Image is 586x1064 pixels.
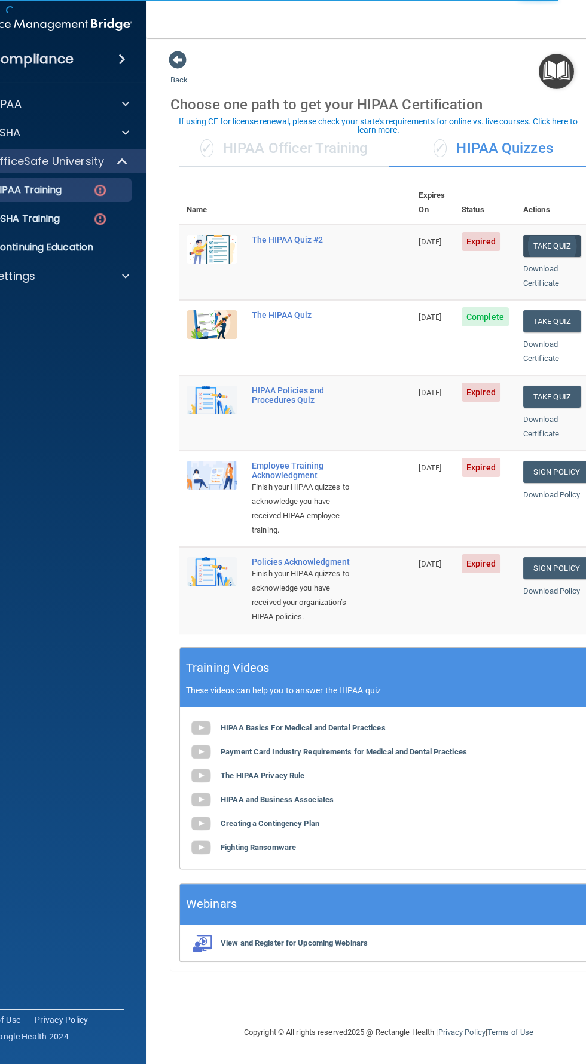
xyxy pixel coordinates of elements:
[221,723,386,732] b: HIPAA Basics For Medical and Dental Practices
[189,716,213,740] img: gray_youtube_icon.38fcd6cc.png
[189,836,213,860] img: gray_youtube_icon.38fcd6cc.png
[523,310,581,332] button: Take Quiz
[419,388,441,397] span: [DATE]
[523,586,581,595] a: Download Policy
[172,117,584,134] div: If using CE for license renewal, please check your state's requirements for online vs. live cours...
[189,764,213,788] img: gray_youtube_icon.38fcd6cc.png
[221,747,467,756] b: Payment Card Industry Requirements for Medical and Dental Practices
[419,313,441,322] span: [DATE]
[186,894,237,915] h5: Webinars
[411,181,454,225] th: Expires On
[462,383,500,402] span: Expired
[170,115,586,136] button: If using CE for license renewal, please check your state's requirements for online vs. live cours...
[419,463,441,472] span: [DATE]
[539,54,574,89] button: Open Resource Center
[462,307,509,326] span: Complete
[221,938,368,947] b: View and Register for Upcoming Webinars
[523,264,559,288] a: Download Certificate
[523,415,559,438] a: Download Certificate
[252,310,352,320] div: The HIPAA Quiz
[189,740,213,764] img: gray_youtube_icon.38fcd6cc.png
[252,557,352,567] div: Policies Acknowledgment
[252,235,352,244] div: The HIPAA Quiz #2
[200,139,213,157] span: ✓
[221,771,304,779] b: The HIPAA Privacy Rule
[462,458,500,477] span: Expired
[186,658,270,678] h5: Training Videos
[189,788,213,812] img: gray_youtube_icon.38fcd6cc.png
[35,1014,88,1026] a: Privacy Policy
[523,235,581,257] button: Take Quiz
[252,480,352,537] div: Finish your HIPAA quizzes to acknowledge you have received HIPAA employee training.
[221,842,296,851] b: Fighting Ransomware
[179,181,245,225] th: Name
[170,61,188,84] a: Back
[252,567,352,624] div: Finish your HIPAA quizzes to acknowledge you have received your organization’s HIPAA policies.
[523,340,559,363] a: Download Certificate
[462,232,500,251] span: Expired
[93,212,108,227] img: danger-circle.6113f641.png
[252,461,352,480] div: Employee Training Acknowledgment
[462,554,500,573] span: Expired
[454,181,516,225] th: Status
[221,794,334,803] b: HIPAA and Business Associates
[523,490,581,499] a: Download Policy
[189,812,213,836] img: gray_youtube_icon.38fcd6cc.png
[434,139,447,157] span: ✓
[93,183,108,198] img: danger-circle.6113f641.png
[179,131,389,167] div: HIPAA Officer Training
[221,818,319,827] b: Creating a Contingency Plan
[252,386,352,405] div: HIPAA Policies and Procedures Quiz
[419,559,441,568] span: [DATE]
[419,237,441,246] span: [DATE]
[487,1028,533,1037] a: Terms of Use
[523,386,581,408] button: Take Quiz
[438,1028,485,1037] a: Privacy Policy
[189,934,213,952] img: webinarIcon.c7ebbf15.png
